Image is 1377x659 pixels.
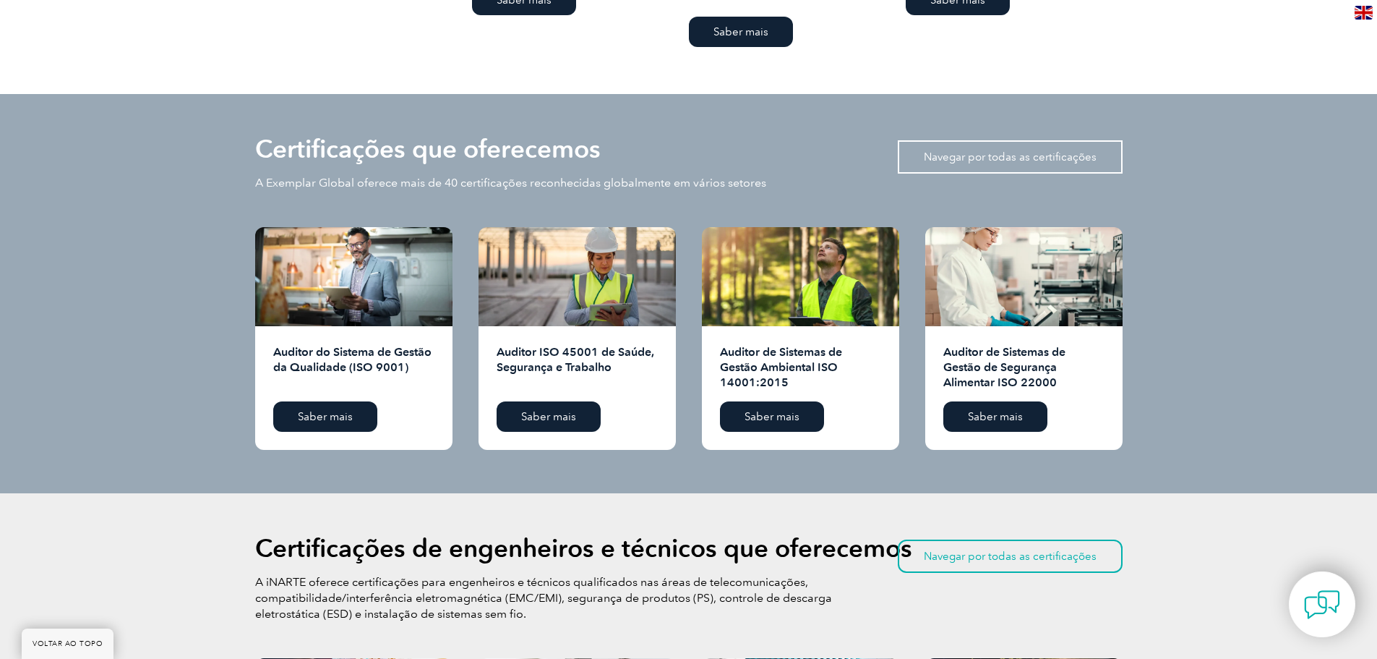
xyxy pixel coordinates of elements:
a: Saber mais [689,17,793,47]
font: A Exemplar Global oferece mais de 40 certificações reconhecidas globalmente em vários setores [255,176,766,190]
font: Auditor de Sistemas de Gestão de Segurança Alimentar ISO 22000 [943,345,1065,389]
font: Certificações que oferecemos [255,134,601,164]
font: Navegar por todas as certificações [924,150,1097,163]
a: VOLTAR AO TOPO [22,629,113,659]
font: Navegar por todas as certificações [924,550,1097,563]
font: Saber mais [745,410,799,423]
a: Saber mais [497,401,601,432]
font: A iNARTE oferece certificações para engenheiros e técnicos qualificados nas áreas de telecomunica... [255,575,832,621]
a: Navegar por todas as certificações [898,540,1123,573]
a: Saber mais [273,401,377,432]
font: Auditor ISO 45001 de Saúde, Segurança e Trabalho [497,345,654,374]
font: Saber mais [298,410,353,423]
img: contact-chat.png [1304,587,1340,623]
font: Auditor de Sistemas de Gestão Ambiental ISO 14001:2015 [720,345,842,389]
font: Saber mais [968,410,1023,423]
a: Saber mais [943,401,1047,432]
a: Navegar por todas as certificações [898,140,1123,174]
font: Certificações de engenheiros e técnicos que oferecemos [255,533,912,564]
a: Saber mais [720,401,824,432]
img: en [1355,6,1373,20]
font: VOLTAR AO TOPO [33,639,103,648]
font: Saber mais [521,410,576,423]
font: Auditor do Sistema de Gestão da Qualidade (ISO 9001) [273,345,432,374]
font: Saber mais [713,25,768,38]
